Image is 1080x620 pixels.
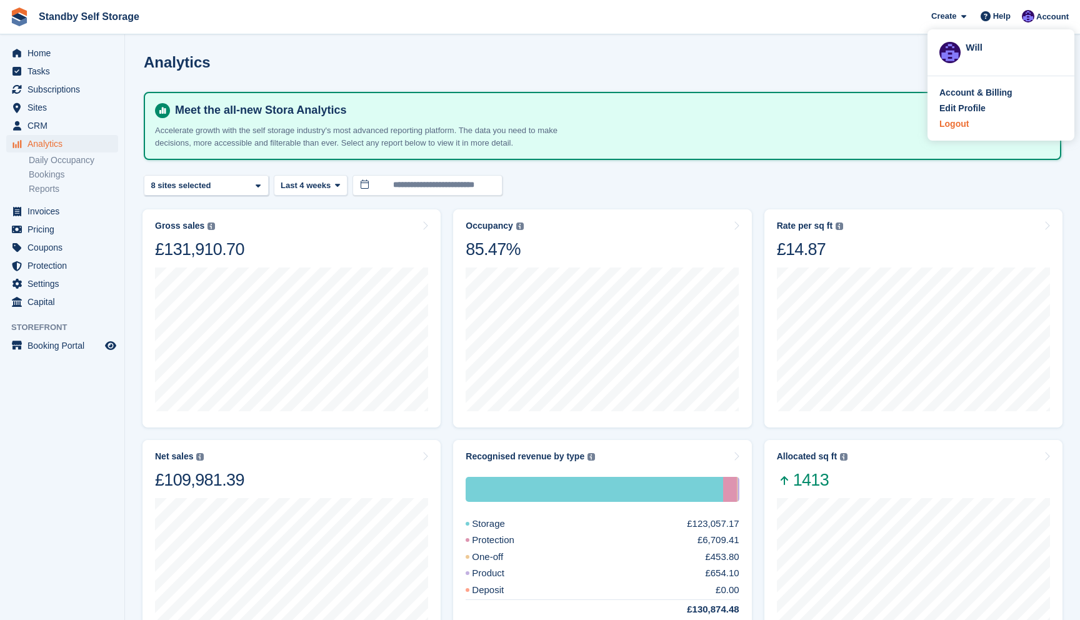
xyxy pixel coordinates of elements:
span: CRM [27,117,102,134]
img: Will [939,42,961,63]
span: Subscriptions [27,81,102,98]
a: Daily Occupancy [29,154,118,166]
a: menu [6,99,118,116]
span: Invoices [27,202,102,220]
div: Product [466,566,534,581]
span: Storefront [11,321,124,334]
a: menu [6,293,118,311]
a: menu [6,257,118,274]
a: menu [6,239,118,256]
h2: Analytics [144,54,211,71]
div: Protection [466,533,544,547]
span: Help [993,10,1011,22]
img: icon-info-grey-7440780725fd019a000dd9b08b2336e03edf1995a4989e88bcd33f0948082b44.svg [516,222,524,230]
span: Home [27,44,102,62]
img: icon-info-grey-7440780725fd019a000dd9b08b2336e03edf1995a4989e88bcd33f0948082b44.svg [587,453,595,461]
h4: Meet the all-new Stora Analytics [170,103,1050,117]
a: Bookings [29,169,118,181]
span: Account [1036,11,1069,23]
span: Tasks [27,62,102,80]
img: icon-info-grey-7440780725fd019a000dd9b08b2336e03edf1995a4989e88bcd33f0948082b44.svg [836,222,843,230]
div: Gross sales [155,221,204,231]
span: Coupons [27,239,102,256]
div: Allocated sq ft [777,451,837,462]
div: £654.10 [705,566,739,581]
a: Account & Billing [939,86,1062,99]
button: Last 4 weeks [274,175,347,196]
span: Analytics [27,135,102,152]
p: Accelerate growth with the self storage industry's most advanced reporting platform. The data you... [155,124,592,149]
div: £453.80 [705,550,739,564]
div: £14.87 [777,239,843,260]
img: icon-info-grey-7440780725fd019a000dd9b08b2336e03edf1995a4989e88bcd33f0948082b44.svg [207,222,215,230]
span: 1413 [777,469,847,491]
a: menu [6,81,118,98]
div: Rate per sq ft [777,221,832,231]
a: menu [6,275,118,292]
div: Logout [939,117,969,131]
span: Pricing [27,221,102,238]
span: Capital [27,293,102,311]
a: menu [6,117,118,134]
a: Edit Profile [939,102,1062,115]
div: Account & Billing [939,86,1012,99]
span: Last 4 weeks [281,179,331,192]
div: Recognised revenue by type [466,451,584,462]
a: menu [6,62,118,80]
a: Logout [939,117,1062,131]
div: Will [966,41,1062,52]
a: Standby Self Storage [34,6,144,27]
div: Product [737,477,739,502]
span: Protection [27,257,102,274]
div: 85.47% [466,239,523,260]
div: Protection [723,477,737,502]
span: Settings [27,275,102,292]
img: icon-info-grey-7440780725fd019a000dd9b08b2336e03edf1995a4989e88bcd33f0948082b44.svg [840,453,847,461]
div: £130,874.48 [657,602,739,617]
span: Booking Portal [27,337,102,354]
a: menu [6,337,118,354]
a: menu [6,44,118,62]
div: 8 sites selected [149,179,216,192]
div: Storage [466,477,722,502]
img: stora-icon-8386f47178a22dfd0bd8f6a31ec36ba5ce8667c1dd55bd0f319d3a0aa187defe.svg [10,7,29,26]
img: Will [1022,10,1034,22]
div: One-off [737,477,738,502]
a: Preview store [103,338,118,353]
a: Reports [29,183,118,195]
div: Storage [466,517,535,531]
div: Net sales [155,451,193,462]
div: £6,709.41 [697,533,739,547]
div: One-off [466,550,533,564]
a: menu [6,202,118,220]
div: £131,910.70 [155,239,244,260]
div: Edit Profile [939,102,986,115]
a: menu [6,221,118,238]
div: Deposit [466,583,534,597]
div: Occupancy [466,221,512,231]
span: Sites [27,99,102,116]
img: icon-info-grey-7440780725fd019a000dd9b08b2336e03edf1995a4989e88bcd33f0948082b44.svg [196,453,204,461]
div: £123,057.17 [687,517,739,531]
div: £0.00 [716,583,739,597]
span: Create [931,10,956,22]
div: £109,981.39 [155,469,244,491]
a: menu [6,135,118,152]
